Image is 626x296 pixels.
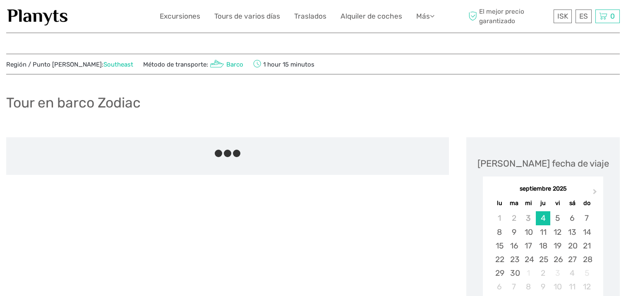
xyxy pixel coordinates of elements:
[580,225,594,239] div: Choose domingo, 14 de septiembre de 2025
[507,253,521,266] div: Choose martes, 23 de septiembre de 2025
[609,12,616,20] span: 0
[253,58,314,70] span: 1 hour 15 minutos
[6,60,133,69] span: Región / Punto [PERSON_NAME]:
[557,12,568,20] span: ISK
[6,94,141,111] h1: Tour en barco Zodiac
[477,157,609,170] div: [PERSON_NAME] fecha de viaje
[536,253,550,266] div: Choose jueves, 25 de septiembre de 2025
[507,225,521,239] div: Choose martes, 9 de septiembre de 2025
[550,266,565,280] div: Not available viernes, 3 de octubre de 2025
[589,187,602,200] button: Next Month
[507,239,521,253] div: Choose martes, 16 de septiembre de 2025
[576,10,592,23] div: ES
[565,266,579,280] div: Choose sábado, 4 de octubre de 2025
[521,280,536,294] div: Choose miércoles, 8 de octubre de 2025
[550,211,565,225] div: Choose viernes, 5 de septiembre de 2025
[580,239,594,253] div: Choose domingo, 21 de septiembre de 2025
[103,61,133,68] a: Southeast
[580,266,594,280] div: Not available domingo, 5 de octubre de 2025
[550,198,565,209] div: vi
[208,61,243,68] a: Barco
[565,239,579,253] div: Choose sábado, 20 de septiembre de 2025
[6,6,69,26] img: 1453-555b4ac7-172b-4ae9-927d-298d0724a4f4_logo_small.jpg
[536,266,550,280] div: Choose jueves, 2 de octubre de 2025
[416,10,434,22] a: Más
[466,7,552,25] span: El mejor precio garantizado
[492,280,506,294] div: Choose lunes, 6 de octubre de 2025
[507,266,521,280] div: Choose martes, 30 de septiembre de 2025
[536,198,550,209] div: ju
[521,266,536,280] div: Not available miércoles, 1 de octubre de 2025
[565,253,579,266] div: Choose sábado, 27 de septiembre de 2025
[294,10,326,22] a: Traslados
[492,198,506,209] div: lu
[550,225,565,239] div: Choose viernes, 12 de septiembre de 2025
[565,198,579,209] div: sá
[536,239,550,253] div: Choose jueves, 18 de septiembre de 2025
[507,198,521,209] div: ma
[565,211,579,225] div: Choose sábado, 6 de septiembre de 2025
[143,58,243,70] span: Método de transporte:
[550,253,565,266] div: Choose viernes, 26 de septiembre de 2025
[565,280,579,294] div: Choose sábado, 11 de octubre de 2025
[507,211,521,225] div: Not available martes, 2 de septiembre de 2025
[341,10,402,22] a: Alquiler de coches
[536,280,550,294] div: Choose jueves, 9 de octubre de 2025
[521,211,536,225] div: Not available miércoles, 3 de septiembre de 2025
[492,211,506,225] div: Not available lunes, 1 de septiembre de 2025
[486,211,601,294] div: month 2025-09
[550,239,565,253] div: Choose viernes, 19 de septiembre de 2025
[507,280,521,294] div: Choose martes, 7 de octubre de 2025
[214,10,280,22] a: Tours de varios días
[160,10,200,22] a: Excursiones
[483,185,603,193] div: septiembre 2025
[580,198,594,209] div: do
[521,253,536,266] div: Choose miércoles, 24 de septiembre de 2025
[550,280,565,294] div: Choose viernes, 10 de octubre de 2025
[492,253,506,266] div: Choose lunes, 22 de septiembre de 2025
[565,225,579,239] div: Choose sábado, 13 de septiembre de 2025
[521,239,536,253] div: Choose miércoles, 17 de septiembre de 2025
[521,198,536,209] div: mi
[536,211,550,225] div: Choose jueves, 4 de septiembre de 2025
[492,225,506,239] div: Choose lunes, 8 de septiembre de 2025
[492,239,506,253] div: Choose lunes, 15 de septiembre de 2025
[580,280,594,294] div: Choose domingo, 12 de octubre de 2025
[521,225,536,239] div: Choose miércoles, 10 de septiembre de 2025
[536,225,550,239] div: Choose jueves, 11 de septiembre de 2025
[580,211,594,225] div: Choose domingo, 7 de septiembre de 2025
[580,253,594,266] div: Choose domingo, 28 de septiembre de 2025
[492,266,506,280] div: Choose lunes, 29 de septiembre de 2025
